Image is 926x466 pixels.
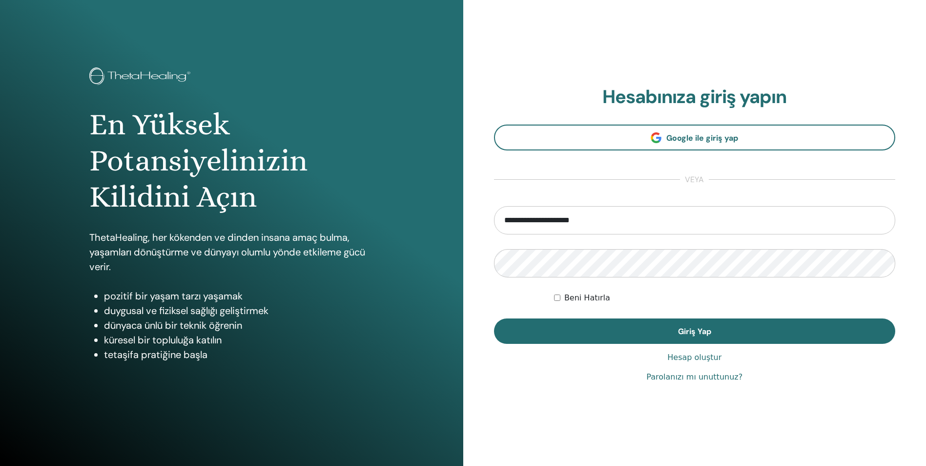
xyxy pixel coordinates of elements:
[89,106,373,215] h1: En Yüksek Potansiyelinizin Kilidini Açın
[646,371,742,383] a: Parolanızı mı unuttunuz?
[494,86,896,108] h2: Hesabınıza giriş yapın
[104,289,373,303] li: pozitif bir yaşam tarzı yaşamak
[554,292,895,304] div: Keep me authenticated indefinitely or until I manually logout
[564,292,610,304] label: Beni Hatırla
[104,333,373,347] li: küresel bir topluluğa katılın
[104,347,373,362] li: tetaşifa pratiğine başla
[680,174,709,186] span: veya
[89,230,373,274] p: ThetaHealing, her kökenden ve dinden insana amaç bulma, yaşamları dönüştürme ve dünyayı olumlu yö...
[678,326,711,337] span: Giriş Yap
[104,318,373,333] li: dünyaca ünlü bir teknik öğrenin
[494,318,896,344] button: Giriş Yap
[667,352,721,363] a: Hesap oluştur
[494,125,896,150] a: Google ile giriş yap
[104,303,373,318] li: duygusal ve fiziksel sağlığı geliştirmek
[666,133,738,143] span: Google ile giriş yap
